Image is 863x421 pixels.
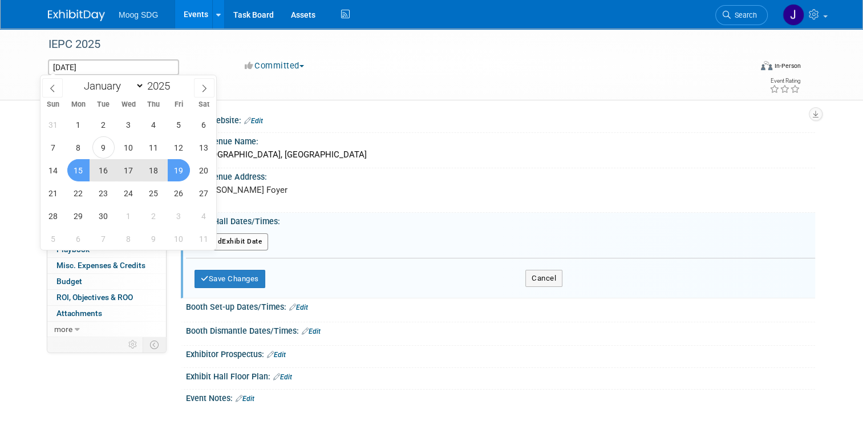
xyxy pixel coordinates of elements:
select: Month [79,79,144,93]
span: September 7, 2025 [42,136,64,159]
div: Exhibit Hall Dates/Times: [186,213,815,227]
span: September 27, 2025 [193,182,215,204]
div: Booth Set-up Dates/Times: [186,298,815,313]
a: Edit [236,395,254,403]
span: September 18, 2025 [143,159,165,181]
div: Event Rating [769,78,800,84]
span: October 4, 2025 [193,205,215,227]
div: Booth Dismantle Dates/Times: [186,322,815,337]
span: October 9, 2025 [143,228,165,250]
span: September 26, 2025 [168,182,190,204]
span: September 2, 2025 [92,114,115,136]
pre: [PERSON_NAME] Foyer [198,185,436,195]
span: September 30, 2025 [92,205,115,227]
img: Jaclyn Roberts [783,4,804,26]
span: September 15, 2025 [67,159,90,181]
td: Toggle Event Tabs [143,337,167,352]
button: AddExhibit Date [195,233,268,250]
span: Budget [56,277,82,286]
span: Thu [141,101,166,108]
span: October 6, 2025 [67,228,90,250]
div: Event Website: [186,112,815,127]
a: more [47,322,166,337]
span: Sat [191,101,216,108]
span: August 31, 2025 [42,114,64,136]
div: Exhibit Hall Floor Plan: [186,368,815,383]
span: October 8, 2025 [118,228,140,250]
a: Edit [289,303,308,311]
span: September 4, 2025 [143,114,165,136]
a: Budget [47,274,166,289]
span: October 3, 2025 [168,205,190,227]
span: September 12, 2025 [168,136,190,159]
a: Playbook [47,242,166,257]
a: Misc. Expenses & Credits [47,258,166,273]
input: Year [144,79,179,92]
span: October 2, 2025 [143,205,165,227]
a: Search [715,5,768,25]
span: Search [731,11,757,19]
input: Event Start Date - End Date [48,59,179,75]
span: September 9, 2025 [92,136,115,159]
span: September 29, 2025 [67,205,90,227]
button: Committed [241,60,309,72]
span: September 19, 2025 [168,159,190,181]
span: September 23, 2025 [92,182,115,204]
span: September 8, 2025 [67,136,90,159]
span: Sun [40,101,66,108]
span: September 28, 2025 [42,205,64,227]
div: Event Format [690,59,801,76]
span: October 5, 2025 [42,228,64,250]
a: Attachments [47,306,166,321]
span: October 11, 2025 [193,228,215,250]
div: Exhibitor Prospectus: [186,346,815,361]
div: Event Venue Address: [186,168,815,183]
span: September 13, 2025 [193,136,215,159]
span: September 25, 2025 [143,182,165,204]
span: Tue [91,101,116,108]
span: ROI, Objectives & ROO [56,293,133,302]
span: Mon [66,101,91,108]
span: September 22, 2025 [67,182,90,204]
a: Edit [302,327,321,335]
img: Format-Inperson.png [761,61,772,70]
span: September 24, 2025 [118,182,140,204]
span: September 21, 2025 [42,182,64,204]
span: September 10, 2025 [118,136,140,159]
a: Edit [267,351,286,359]
a: Edit [244,117,263,125]
span: September 5, 2025 [168,114,190,136]
span: September 16, 2025 [92,159,115,181]
div: In-Person [774,62,801,70]
span: September 14, 2025 [42,159,64,181]
div: IEPC 2025 [44,34,737,55]
button: Save Changes [195,270,265,288]
td: Personalize Event Tab Strip [123,337,143,352]
div: Event Notes: [186,390,815,404]
span: Misc. Expenses & Credits [56,261,145,270]
span: September 20, 2025 [193,159,215,181]
a: ROI, Objectives & ROO [47,290,166,305]
span: Attachments [56,309,102,318]
span: Moog SDG [119,10,158,19]
span: September 6, 2025 [193,114,215,136]
span: September 17, 2025 [118,159,140,181]
span: September 1, 2025 [67,114,90,136]
div: Event Venue Name: [186,133,815,147]
span: October 7, 2025 [92,228,115,250]
a: Edit [273,373,292,381]
span: more [54,325,72,334]
span: October 1, 2025 [118,205,140,227]
span: Wed [116,101,141,108]
span: October 10, 2025 [168,228,190,250]
span: September 11, 2025 [143,136,165,159]
div: [GEOGRAPHIC_DATA], [GEOGRAPHIC_DATA] [195,146,807,164]
span: Fri [166,101,191,108]
button: Cancel [525,270,562,287]
span: September 3, 2025 [118,114,140,136]
img: ExhibitDay [48,10,105,21]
